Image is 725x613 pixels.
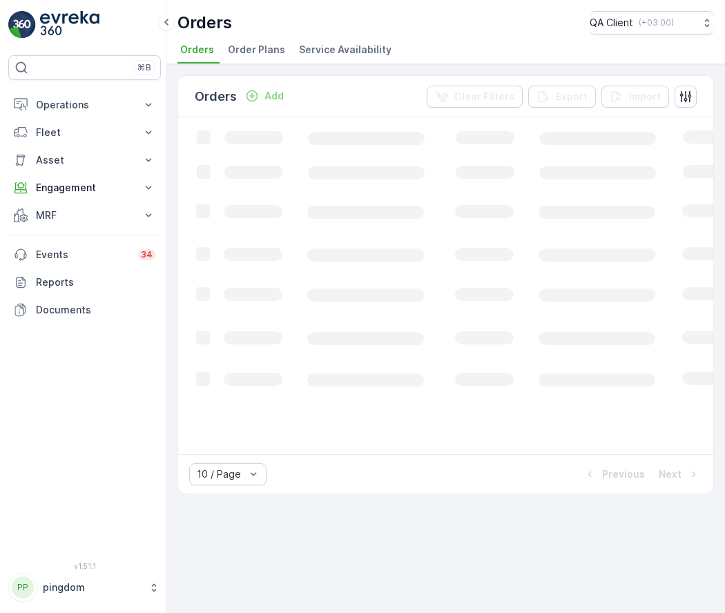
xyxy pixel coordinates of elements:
[36,208,133,222] p: MRF
[590,11,714,35] button: QA Client(+03:00)
[8,146,161,174] button: Asset
[601,86,669,108] button: Import
[639,17,674,28] p: ( +03:00 )
[454,90,514,104] p: Clear Filters
[528,86,596,108] button: Export
[8,11,36,39] img: logo
[12,576,34,599] div: PP
[8,174,161,202] button: Engagement
[36,126,133,139] p: Fleet
[36,153,133,167] p: Asset
[36,303,155,317] p: Documents
[8,562,161,570] span: v 1.51.1
[40,11,99,39] img: logo_light-DOdMpM7g.png
[141,249,153,260] p: 34
[427,86,523,108] button: Clear Filters
[659,467,681,481] p: Next
[228,43,285,57] span: Order Plans
[581,466,646,483] button: Previous
[590,16,633,30] p: QA Client
[137,62,151,73] p: ⌘B
[240,88,289,104] button: Add
[657,466,702,483] button: Next
[36,248,130,262] p: Events
[8,573,161,602] button: PPpingdom
[43,581,142,594] p: pingdom
[8,91,161,119] button: Operations
[195,87,237,106] p: Orders
[8,119,161,146] button: Fleet
[36,181,133,195] p: Engagement
[36,275,155,289] p: Reports
[8,241,161,269] a: Events34
[36,98,133,112] p: Operations
[299,43,391,57] span: Service Availability
[629,90,661,104] p: Import
[8,296,161,324] a: Documents
[8,202,161,229] button: MRF
[264,89,284,103] p: Add
[602,467,645,481] p: Previous
[177,12,232,34] p: Orders
[180,43,214,57] span: Orders
[556,90,588,104] p: Export
[8,269,161,296] a: Reports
